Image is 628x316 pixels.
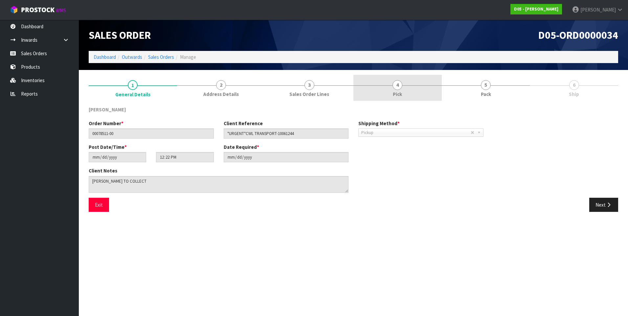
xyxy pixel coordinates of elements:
strong: D05 - [PERSON_NAME] [514,6,558,12]
label: Order Number [89,120,123,127]
a: Sales Orders [148,54,174,60]
span: Ship [569,91,579,98]
span: General Details [89,101,618,217]
a: Outwards [122,54,142,60]
span: Sales Order Lines [289,91,329,98]
button: Next [589,198,618,212]
label: Client Notes [89,167,117,174]
input: Order Number [89,128,214,139]
span: Pickup [361,129,471,137]
label: Shipping Method [358,120,400,127]
label: Client Reference [224,120,263,127]
input: Client Reference [224,128,349,139]
img: cube-alt.png [10,6,18,14]
span: 2 [216,80,226,90]
span: 3 [304,80,314,90]
span: [PERSON_NAME] [89,106,126,113]
span: Address Details [203,91,239,98]
button: Exit [89,198,109,212]
span: Manage [180,54,196,60]
span: [PERSON_NAME] [580,7,616,13]
span: Pack [481,91,491,98]
small: WMS [56,7,66,13]
span: D05-ORD0000034 [538,29,618,42]
span: Sales Order [89,29,151,42]
span: General Details [115,91,150,98]
a: Dashboard [94,54,116,60]
label: Post Date/Time [89,144,127,150]
span: 5 [481,80,491,90]
span: Pick [393,91,402,98]
span: ProStock [21,6,55,14]
span: 1 [128,80,138,90]
label: Date Required [224,144,259,150]
span: 6 [569,80,579,90]
span: 4 [392,80,402,90]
